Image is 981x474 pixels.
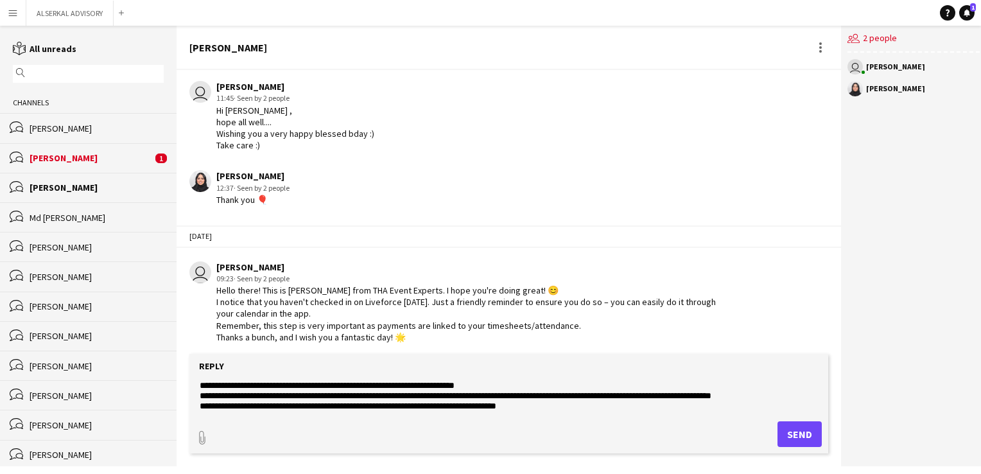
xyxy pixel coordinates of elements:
div: 09:23 [216,273,721,285]
div: [PERSON_NAME] [30,241,164,253]
div: [PERSON_NAME] [30,152,152,164]
div: [PERSON_NAME] [30,182,164,193]
div: [PERSON_NAME] [216,261,721,273]
div: 12:37 [216,182,290,194]
div: [PERSON_NAME] [30,330,164,342]
button: Send [777,421,822,447]
div: [PERSON_NAME] [30,419,164,431]
div: [PERSON_NAME] [30,301,164,312]
div: [PERSON_NAME] [216,170,290,182]
a: 1 [959,5,975,21]
div: Hello there! This is [PERSON_NAME] from THA Event Experts. I hope you're doing great! 😊 I notice ... [216,285,721,343]
span: · Seen by 2 people [234,183,290,193]
div: Md [PERSON_NAME] [30,212,164,224]
div: [DATE] [177,225,841,247]
div: [PERSON_NAME] [30,271,164,283]
span: · Seen by 2 people [234,274,290,283]
div: [PERSON_NAME] [30,360,164,372]
button: ALSERKAL ADVISORY [26,1,114,26]
span: 1 [970,3,976,12]
div: Thank you 🎈 [216,194,290,206]
div: [PERSON_NAME] [30,123,164,134]
div: [PERSON_NAME] [30,449,164,461]
div: [PERSON_NAME] [866,85,925,92]
div: 11:45 [216,92,374,104]
div: [PERSON_NAME] [189,42,267,53]
div: [PERSON_NAME] [866,63,925,71]
div: 2 people [847,26,980,53]
label: Reply [199,360,224,372]
div: Hi [PERSON_NAME] , hope all well.... Wishing you a very happy blessed bday :) Take care :) [216,105,374,152]
a: All unreads [13,43,76,55]
div: [PERSON_NAME] [30,390,164,401]
span: 1 [155,154,167,163]
div: [PERSON_NAME] [216,81,374,92]
span: · Seen by 2 people [234,93,290,103]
